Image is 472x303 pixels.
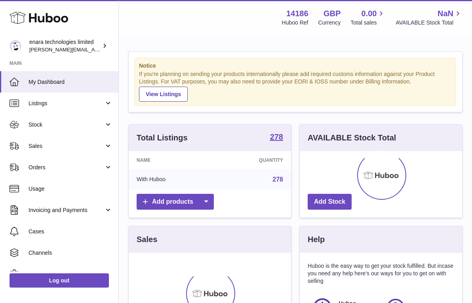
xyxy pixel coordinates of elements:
[438,8,453,19] span: NaN
[350,19,386,27] span: Total sales
[10,40,21,52] img: Dee@enara.co
[308,262,454,285] p: Huboo is the easy way to get your stock fulfilled. But incase you need any help here's our ways f...
[272,176,283,183] a: 278
[29,206,104,214] span: Invoicing and Payments
[29,46,159,53] span: [PERSON_NAME][EMAIL_ADDRESS][DOMAIN_NAME]
[396,8,462,27] a: NaN AVAILABLE Stock Total
[139,70,452,101] div: If you're planning on sending your products internationally please add required customs informati...
[214,151,291,169] th: Quantity
[396,19,462,27] span: AVAILABLE Stock Total
[29,271,112,278] span: Settings
[308,234,325,245] h3: Help
[129,151,214,169] th: Name
[318,19,341,27] div: Currency
[29,142,104,150] span: Sales
[29,121,104,129] span: Stock
[129,169,214,190] td: With Huboo
[29,100,104,107] span: Listings
[29,249,112,257] span: Channels
[282,19,308,27] div: Huboo Ref
[10,273,109,288] a: Log out
[29,164,104,171] span: Orders
[270,133,283,141] strong: 278
[139,87,188,102] a: View Listings
[137,234,157,245] h3: Sales
[139,62,452,70] strong: Notice
[308,194,352,210] a: Add Stock
[137,194,214,210] a: Add products
[362,8,377,19] span: 0.00
[29,185,112,193] span: Usage
[29,38,101,53] div: enara technologies limited
[137,133,188,143] h3: Total Listings
[350,8,386,27] a: 0.00 Total sales
[270,133,283,142] a: 278
[29,228,112,235] span: Cases
[286,8,308,19] strong: 14186
[308,133,396,143] h3: AVAILABLE Stock Total
[324,8,341,19] strong: GBP
[29,78,112,86] span: My Dashboard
